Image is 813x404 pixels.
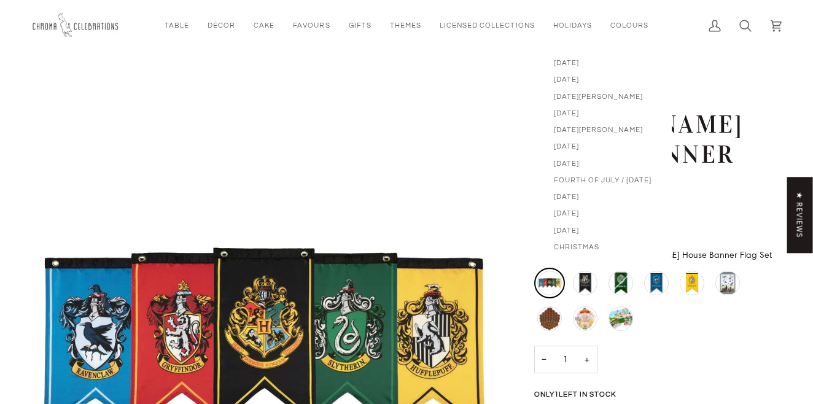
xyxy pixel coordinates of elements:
[570,303,601,334] li: Harry Potter Potions Label Decals
[641,268,672,298] li: Ravenclaw House Banner - Large
[554,74,652,85] span: [DATE]
[554,91,652,102] span: [DATE][PERSON_NAME]
[554,172,652,188] a: Fourth of July / [DATE]
[554,88,652,105] a: [DATE][PERSON_NAME]
[554,108,652,118] span: [DATE]
[554,225,652,236] span: [DATE]
[677,268,707,298] li: Hufflepuff House Banner - Large
[787,177,813,253] div: Click to open Judge.me floating reviews tab
[31,9,123,42] img: Chroma Celebrations
[554,155,652,172] a: [DATE]
[554,125,652,135] span: [DATE][PERSON_NAME]
[554,205,652,222] a: [DATE]
[534,346,554,373] button: Decrease quantity
[611,249,772,260] span: [PERSON_NAME] House Banner Flag Set
[554,138,652,155] a: [DATE]
[440,20,535,31] span: Licensed Collections
[534,391,622,398] span: Only left in stock
[577,346,597,373] button: Increase quantity
[554,105,652,122] a: [DATE]
[554,158,652,169] span: [DATE]
[605,268,636,298] li: Slytherin House Banner - Large - Sold Out
[554,242,652,252] span: Christmas
[570,268,601,298] li: Hogwarts Banner - Large
[534,303,565,334] li: Harry Potter Butterbeer Label Decals
[554,71,652,88] a: [DATE]
[712,268,743,298] li: Hogwarts Castle Window Clings
[554,391,559,398] span: 1
[554,239,652,255] a: Christmas
[554,175,652,185] span: Fourth of July / [DATE]
[554,55,652,71] a: [DATE]
[293,20,330,31] span: Favours
[610,20,648,31] span: Colours
[208,20,235,31] span: Décor
[554,188,652,205] a: [DATE]
[554,222,652,239] a: [DATE]
[165,20,189,31] span: Table
[534,346,597,373] input: Quantity
[605,303,636,334] li: Hogwarts Puffy Sticker Playset
[349,20,371,31] span: Gifts
[554,141,652,152] span: [DATE]
[554,208,652,219] span: [DATE]
[534,268,565,298] li: Harry Potter House Banner Flag Set
[554,192,652,202] span: [DATE]
[254,20,274,31] span: Cake
[554,58,652,68] span: [DATE]
[390,20,421,31] span: Themes
[554,122,652,138] a: [DATE][PERSON_NAME]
